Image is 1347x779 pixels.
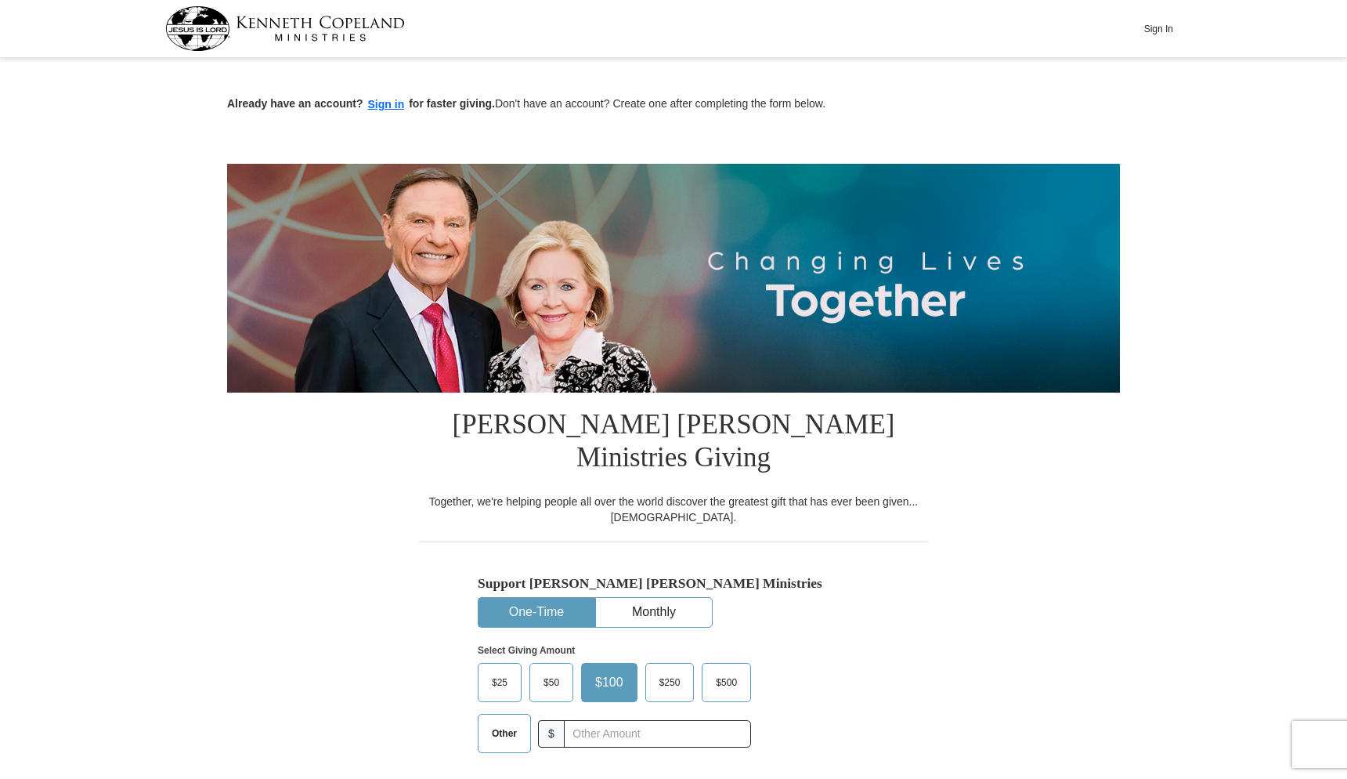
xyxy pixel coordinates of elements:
strong: Select Giving Amount [478,645,575,656]
span: $ [538,720,565,748]
strong: Already have an account? for faster giving. [227,97,495,110]
button: Sign In [1135,16,1182,41]
span: Other [484,722,525,745]
button: Monthly [596,598,712,627]
div: Together, we're helping people all over the world discover the greatest gift that has ever been g... [419,494,928,525]
input: Other Amount [564,720,751,748]
button: Sign in [363,96,410,114]
span: $50 [536,671,567,694]
span: $500 [708,671,745,694]
button: One-Time [478,598,594,627]
span: $100 [587,671,631,694]
img: kcm-header-logo.svg [165,6,405,51]
h5: Support [PERSON_NAME] [PERSON_NAME] Ministries [478,575,869,592]
p: Don't have an account? Create one after completing the form below. [227,96,1120,114]
span: $25 [484,671,515,694]
h1: [PERSON_NAME] [PERSON_NAME] Ministries Giving [419,393,928,494]
span: $250 [652,671,688,694]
